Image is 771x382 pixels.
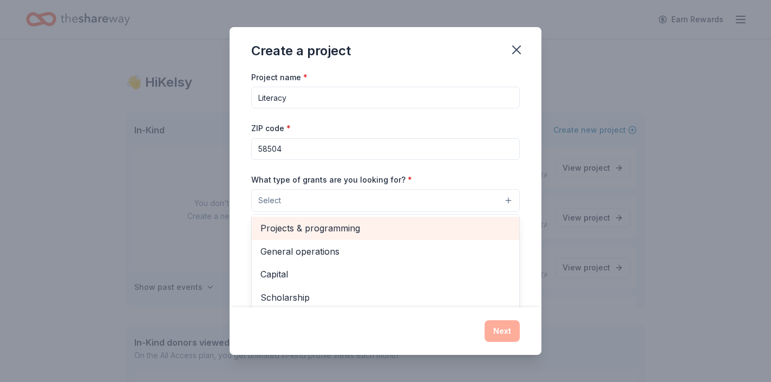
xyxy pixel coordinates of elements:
div: Select [251,214,520,344]
span: Select [258,194,281,207]
span: General operations [260,244,511,258]
span: Projects & programming [260,221,511,235]
span: Scholarship [260,290,511,305]
button: Select [251,189,520,212]
span: Capital [260,267,511,281]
